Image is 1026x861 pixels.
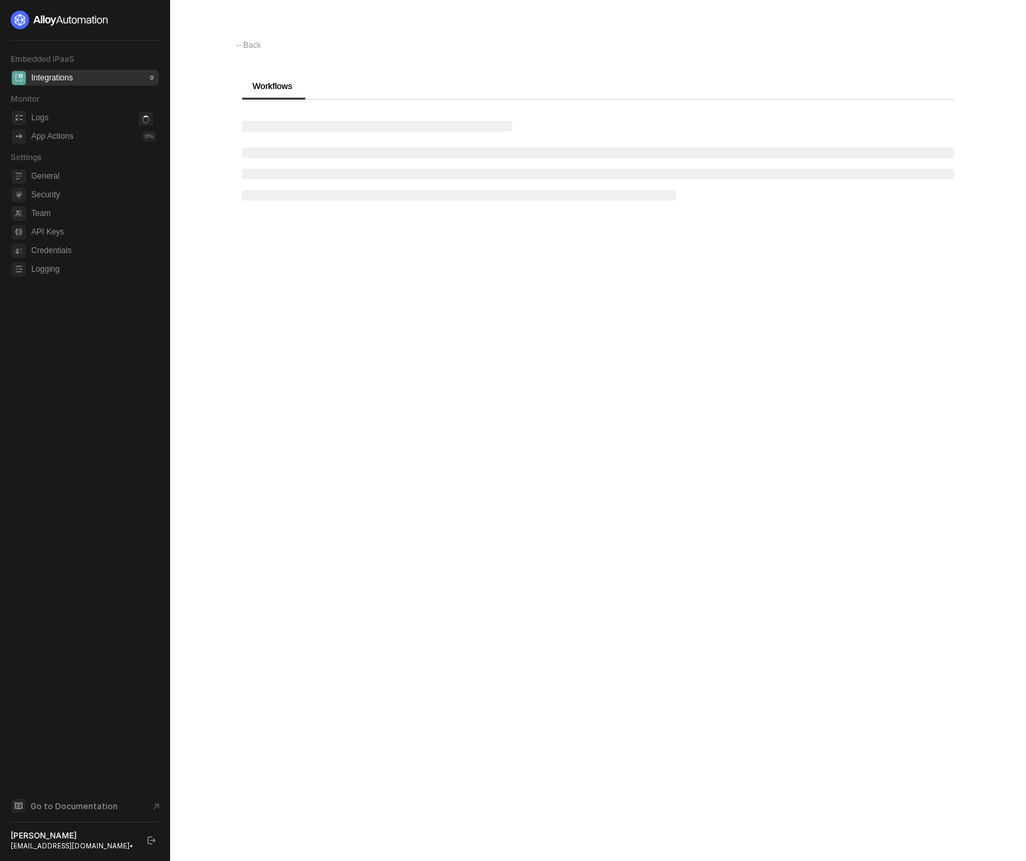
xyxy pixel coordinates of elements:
[11,798,159,814] a: Knowledge Base
[11,54,74,64] span: Embedded iPaaS
[12,799,25,813] span: documentation
[12,169,26,183] span: general
[31,205,156,221] span: Team
[11,11,159,29] a: logo
[12,225,26,239] span: api-key
[148,836,155,844] span: logout
[12,207,26,221] span: team
[11,152,41,162] span: Settings
[31,131,73,142] div: App Actions
[139,112,153,126] span: icon-loader
[12,71,26,85] span: integrations
[150,800,163,813] span: document-arrow
[11,94,40,104] span: Monitor
[12,111,26,125] span: icon-logs
[31,112,49,124] div: Logs
[12,130,26,143] span: icon-app-actions
[11,11,109,29] img: logo
[31,224,156,240] span: API Keys
[12,244,26,258] span: credentials
[31,72,73,84] div: Integrations
[31,187,156,203] span: Security
[12,188,26,202] span: security
[31,242,156,258] span: Credentials
[12,262,26,276] span: logging
[235,40,261,51] div: Back
[31,261,156,277] span: Logging
[142,131,156,142] div: 0 %
[31,168,156,184] span: General
[11,841,136,850] div: [EMAIL_ADDRESS][DOMAIN_NAME] •
[253,81,292,91] span: Workflows
[11,830,136,841] div: [PERSON_NAME]
[31,801,118,812] span: Go to Documentation
[235,41,243,50] span: ←
[148,72,156,83] div: 0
